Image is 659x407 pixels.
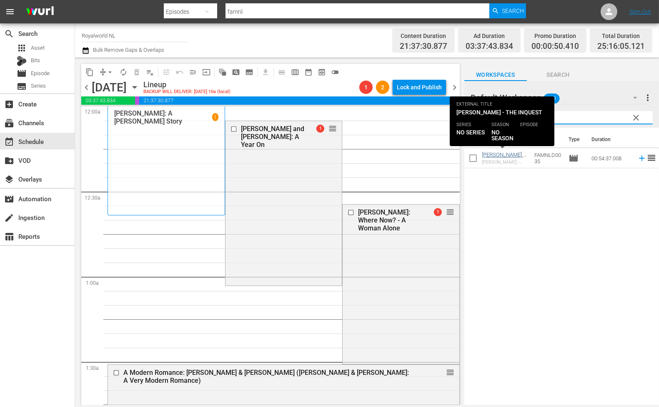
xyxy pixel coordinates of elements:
div: Default Workspace [471,86,645,109]
button: Search [489,3,526,18]
div: Lock and Publish [397,80,442,95]
span: auto_awesome_motion_outlined [218,68,227,76]
span: Episode [31,69,50,78]
span: 1 [359,84,373,91]
span: playlist_remove_outlined [146,68,154,76]
div: Ad Duration [466,30,513,42]
span: 21:37:30.877 [139,96,459,105]
th: Ext. ID [529,128,564,151]
div: [DATE] [92,81,127,94]
span: Search [502,3,524,18]
span: Series [31,82,46,90]
td: 00:54:37.008 [588,148,634,168]
th: Duration [586,128,636,151]
span: input [202,68,210,76]
span: more_vert [643,93,653,103]
span: Channels [4,118,14,128]
a: Sign Out [629,8,651,15]
span: event_available [4,137,14,147]
div: BACKUP WILL DELIVER: [DATE] 10a (local) [143,89,231,95]
span: Asset [31,44,45,52]
div: [PERSON_NAME] - The Inquest [482,159,528,165]
span: toggle_off [331,68,339,76]
span: 1 [316,124,324,132]
div: Lineup [143,80,231,89]
td: FAMNLD0035 [531,148,565,168]
span: reorder [646,153,656,163]
span: Bulk Remove Gaps & Overlaps [92,47,164,53]
span: Reports [4,232,14,242]
span: Workspaces [464,70,527,80]
div: [PERSON_NAME] and [PERSON_NAME]: A Year On [241,125,305,149]
span: chevron_right [449,82,460,93]
span: 21:37:30.877 [400,42,447,51]
span: create_new_folder [4,156,14,166]
span: Customize Events [157,64,173,80]
th: Title [482,128,529,151]
span: 109 [544,90,559,107]
span: compress [99,68,107,76]
button: reorder [446,207,454,216]
button: reorder [446,368,454,376]
p: [PERSON_NAME]: A [PERSON_NAME] Story [114,109,212,125]
span: Search [4,29,14,39]
button: reorder [328,124,337,132]
span: Overlays [4,174,14,185]
span: content_copy [85,68,94,76]
span: pageview_outlined [232,68,240,76]
div: A Modern Romance: [PERSON_NAME] & [PERSON_NAME] ([PERSON_NAME] & [PERSON_NAME]: A Very Modern Rom... [123,369,414,384]
span: Search [527,70,589,80]
span: 1 [434,208,442,216]
a: [PERSON_NAME] - The Inquest [482,152,526,164]
span: 03:37:43.834 [466,42,513,51]
span: 00:00:50.410 [531,42,579,51]
button: clear [629,111,642,124]
span: date_range_outlined [304,68,313,76]
span: Loop Content [117,66,130,79]
span: autorenew_outlined [119,68,128,76]
img: ans4CAIJ8jUAAAAAAAAAAAAAAAAAAAAAAAAgQb4GAAAAAAAAAAAAAAAAAAAAAAAAJMjXAAAAAAAAAAAAAAAAAAAAAAAAgAT5G... [20,2,60,22]
div: Bits [17,56,27,66]
svg: Add to Schedule [637,154,646,163]
span: Update Metadata from Key Asset [200,66,213,79]
button: Lock and Publish [393,80,446,95]
span: 00:00:50.410 [135,96,139,105]
span: clear [631,113,641,123]
span: arrow_drop_down [106,68,114,76]
p: 1 [214,114,217,120]
span: 24 hours Lineup View is OFF [328,66,342,79]
button: more_vert [643,88,653,108]
span: reorder [328,124,337,133]
div: Promo Duration [531,30,579,42]
span: Week Calendar View [288,66,302,79]
span: chevron_left [81,82,92,93]
span: movie_filter [4,194,14,204]
span: subtitles_outlined [245,68,253,76]
span: Series [17,81,27,91]
span: 03:37:43.834 [81,96,135,105]
span: create [4,213,14,223]
span: 25:16:05.121 [597,42,645,51]
span: preview_outlined [318,68,326,76]
div: [PERSON_NAME]: Where Now? - A Woman Alone [358,208,422,232]
span: movie [17,68,27,78]
span: Episode [569,153,579,163]
span: calendar_view_week_outlined [291,68,299,76]
span: Create [4,99,14,109]
span: Asset [17,43,27,53]
span: menu_open [189,68,197,76]
div: Content Duration [400,30,447,42]
span: reorder [446,368,454,377]
span: Clear Lineup [143,66,157,79]
th: Type [564,128,586,151]
span: Bits [31,56,40,65]
span: menu [5,7,15,17]
div: Total Duration [597,30,645,42]
span: 2 [376,84,389,91]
